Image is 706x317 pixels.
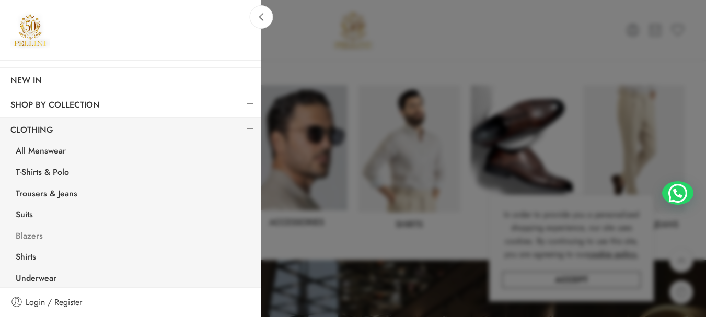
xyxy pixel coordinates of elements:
span: Login / Register [26,296,82,309]
a: T-Shirts & Polo [5,163,261,184]
a: Blazers [5,227,261,248]
a: Login / Register [10,296,251,309]
img: Pellini [10,10,50,50]
a: Shirts [5,248,261,269]
a: Suits [5,205,261,227]
a: All Menswear [5,142,261,163]
a: Underwear [5,269,261,290]
a: Trousers & Jeans [5,184,261,206]
a: Pellini - [10,10,50,50]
